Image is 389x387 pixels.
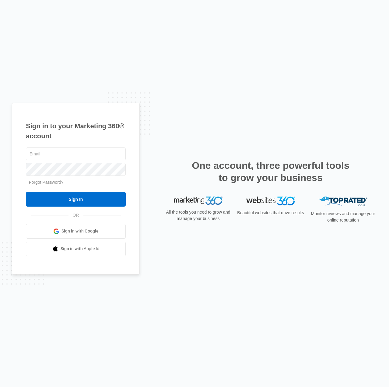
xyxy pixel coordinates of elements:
[237,210,305,216] p: Beautiful websites that drive results
[309,211,377,223] p: Monitor reviews and manage your online reputation
[61,246,100,252] span: Sign in with Apple Id
[319,197,367,207] img: Top Rated Local
[164,209,232,222] p: All the tools you need to grow and manage your business
[26,192,126,207] input: Sign In
[26,121,126,141] h1: Sign in to your Marketing 360® account
[68,212,83,218] span: OR
[29,180,64,185] a: Forgot Password?
[174,197,223,205] img: Marketing 360
[26,242,126,256] a: Sign in with Apple Id
[246,197,295,205] img: Websites 360
[26,147,126,160] input: Email
[26,224,126,239] a: Sign in with Google
[190,159,351,184] h2: One account, three powerful tools to grow your business
[61,228,99,234] span: Sign in with Google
